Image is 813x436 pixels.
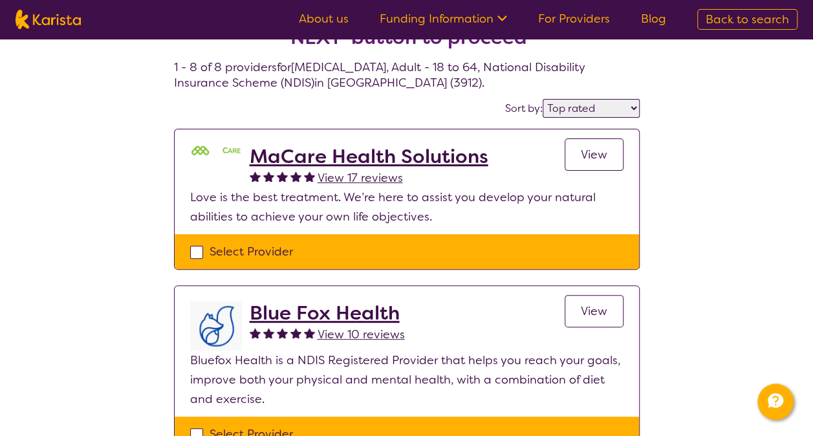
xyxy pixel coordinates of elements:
img: fullstar [304,327,315,338]
img: fullstar [290,171,301,182]
a: Funding Information [380,11,507,27]
img: fullstar [250,327,261,338]
img: fullstar [263,327,274,338]
img: Karista logo [16,10,81,29]
a: View [565,295,623,327]
p: Love is the best treatment. We’re here to assist you develop your natural abilities to achieve yo... [190,188,623,226]
label: Sort by: [505,102,543,115]
img: fullstar [263,171,274,182]
a: Blog [641,11,666,27]
img: fullstar [304,171,315,182]
a: Blue Fox Health [250,301,405,325]
h2: Select one or more providers and click the 'NEXT' button to proceed [190,3,624,49]
span: View [581,303,607,319]
a: View 10 reviews [318,325,405,344]
button: Channel Menu [757,384,794,420]
a: View [565,138,623,171]
img: fullstar [277,171,288,182]
img: lyehhyr6avbivpacwqcf.png [190,301,242,351]
a: For Providers [538,11,610,27]
a: MaCare Health Solutions [250,145,488,168]
img: mgttalrdbt23wl6urpfy.png [190,145,242,158]
span: View 10 reviews [318,327,405,342]
p: Bluefox Health is a NDIS Registered Provider that helps you reach your goals, improve both your p... [190,351,623,409]
img: fullstar [290,327,301,338]
img: fullstar [277,327,288,338]
a: About us [299,11,349,27]
span: Back to search [706,12,789,27]
a: Back to search [697,9,797,30]
span: View [581,147,607,162]
span: View 17 reviews [318,170,403,186]
img: fullstar [250,171,261,182]
a: View 17 reviews [318,168,403,188]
